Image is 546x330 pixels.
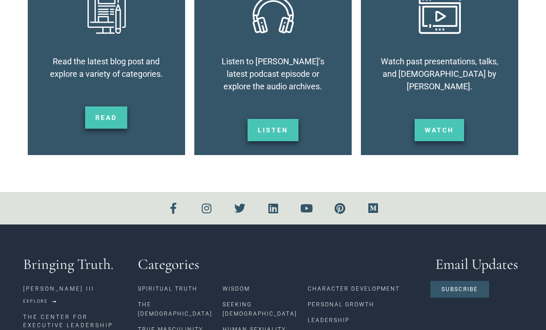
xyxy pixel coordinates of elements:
h3: Email Updates [430,257,523,272]
a: Explore [23,296,57,307]
span: Explore [23,299,48,304]
nav: Menu [308,281,421,328]
span: Subscribe [441,286,478,292]
a: Subscribe [430,281,489,298]
span: Read [95,114,117,121]
h3: Categories [138,257,422,272]
a: Character Development [308,281,421,297]
span: watch [425,127,454,133]
a: Wisdom [223,281,308,297]
a: Read [85,106,127,129]
h3: Bringing Truth. [23,257,129,272]
p: Read the latest blog post and explore a variety of categories. [46,55,167,80]
p: Watch past presentations, talks, and [DEMOGRAPHIC_DATA] by [PERSON_NAME]. [379,55,500,93]
a: Listen [248,119,298,141]
a: Spiritual Truth [138,281,223,297]
a: Personal Growth [308,297,421,312]
a: watch [415,119,464,141]
a: Leadership [308,312,421,328]
a: The [DEMOGRAPHIC_DATA] [138,297,223,322]
p: Listen to [PERSON_NAME]’s latest podcast episode or explore the audio archives. [213,55,333,93]
a: Seeking [DEMOGRAPHIC_DATA] [223,297,308,322]
p: [PERSON_NAME] III [23,285,129,293]
span: Listen [258,127,288,133]
p: THE CENTER FOR EXECUTIVE LEADERSHIP [23,313,129,330]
